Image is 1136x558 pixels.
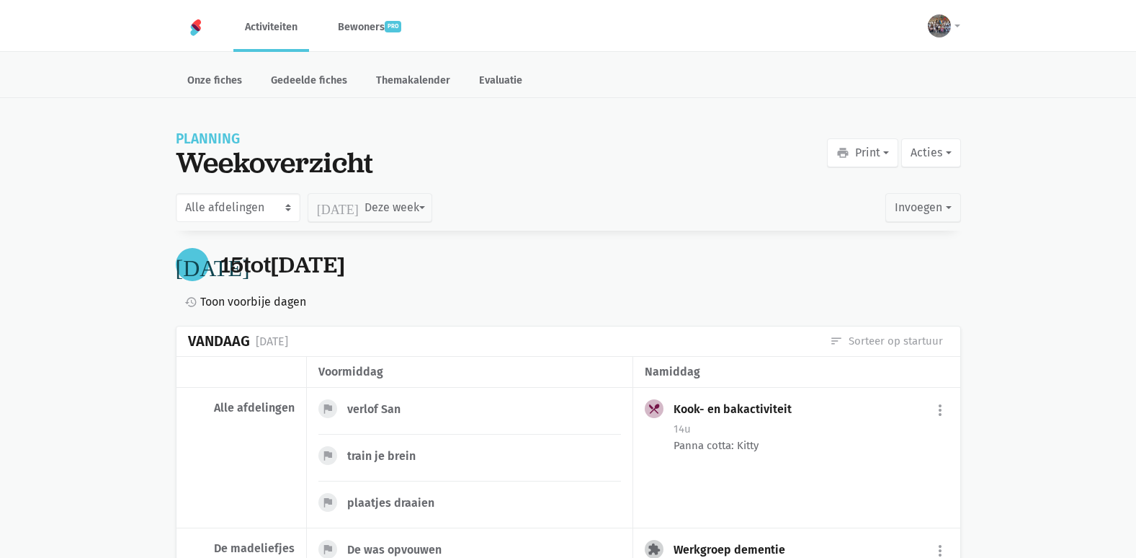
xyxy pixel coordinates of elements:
[220,249,243,280] span: 15
[347,402,412,417] div: verlof San
[176,66,254,97] a: Onze fiches
[830,335,843,347] i: sort
[674,422,691,435] span: 14u
[220,252,345,278] div: tot
[318,363,621,381] div: voormiddag
[184,296,197,309] i: history
[176,253,250,276] i: [DATE]
[317,201,359,214] i: [DATE]
[321,402,334,415] i: flag
[179,293,306,311] a: Toon voorbije dagen
[836,146,849,159] i: print
[187,19,205,36] img: Home
[188,401,295,415] div: Alle afdelingen
[176,146,373,179] div: Weekoverzicht
[674,438,948,453] div: Panna cotta: Kitty
[468,66,534,97] a: Evaluatie
[385,21,401,32] span: pro
[347,496,446,510] div: plaatjes draaien
[259,66,359,97] a: Gedeelde fiches
[176,133,373,146] div: Planning
[674,402,803,417] div: Kook- en bakactiviteit
[347,543,453,557] div: De was opvouwen
[648,543,661,556] i: extension
[308,193,432,222] button: Deze week
[364,66,462,97] a: Themakalender
[645,363,948,381] div: namiddag
[188,541,295,556] div: De madeliefjes
[200,293,306,311] span: Toon voorbije dagen
[233,3,309,51] a: Activiteiten
[188,333,250,350] div: Vandaag
[674,543,797,557] div: Werkgroep dementie
[321,543,334,556] i: flag
[830,333,943,349] a: Sorteer op startuur
[827,138,898,167] button: Print
[901,138,960,167] button: Acties
[326,3,413,51] a: Bewonerspro
[271,249,345,280] span: [DATE]
[347,449,427,464] div: train je brein
[256,332,288,351] div: [DATE]
[321,496,334,509] i: flag
[321,449,334,462] i: flag
[885,193,960,222] button: Invoegen
[648,402,661,415] i: local_dining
